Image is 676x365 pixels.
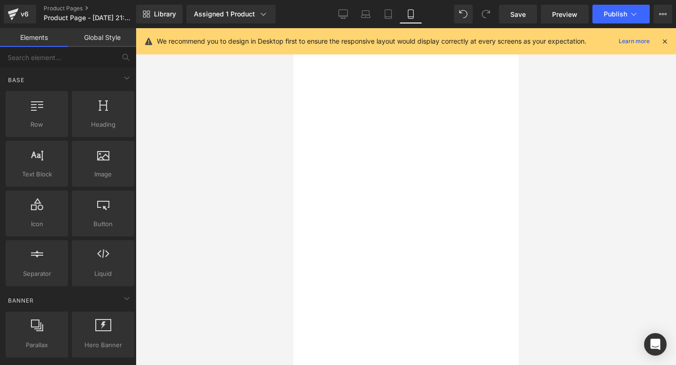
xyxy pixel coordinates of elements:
[541,5,589,23] a: Preview
[377,5,399,23] a: Tablet
[8,120,65,129] span: Row
[75,269,131,279] span: Liquid
[68,28,136,47] a: Global Style
[454,5,473,23] button: Undo
[75,340,131,350] span: Hero Banner
[8,269,65,279] span: Separator
[8,169,65,179] span: Text Block
[615,36,653,47] a: Learn more
[332,5,354,23] a: Desktop
[136,5,183,23] a: New Library
[399,5,422,23] a: Mobile
[476,5,495,23] button: Redo
[154,10,176,18] span: Library
[8,340,65,350] span: Parallax
[4,5,36,23] a: v6
[510,9,526,19] span: Save
[653,5,672,23] button: More
[19,8,31,20] div: v6
[354,5,377,23] a: Laptop
[552,9,577,19] span: Preview
[44,14,134,22] span: Product Page - [DATE] 21:55:28
[44,5,152,12] a: Product Pages
[644,333,667,356] div: Open Intercom Messenger
[592,5,650,23] button: Publish
[75,120,131,129] span: Heading
[604,10,627,18] span: Publish
[75,219,131,229] span: Button
[194,9,268,19] div: Assigned 1 Product
[7,296,35,305] span: Banner
[8,219,65,229] span: Icon
[7,76,25,84] span: Base
[75,169,131,179] span: Image
[157,36,586,46] p: We recommend you to design in Desktop first to ensure the responsive layout would display correct...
